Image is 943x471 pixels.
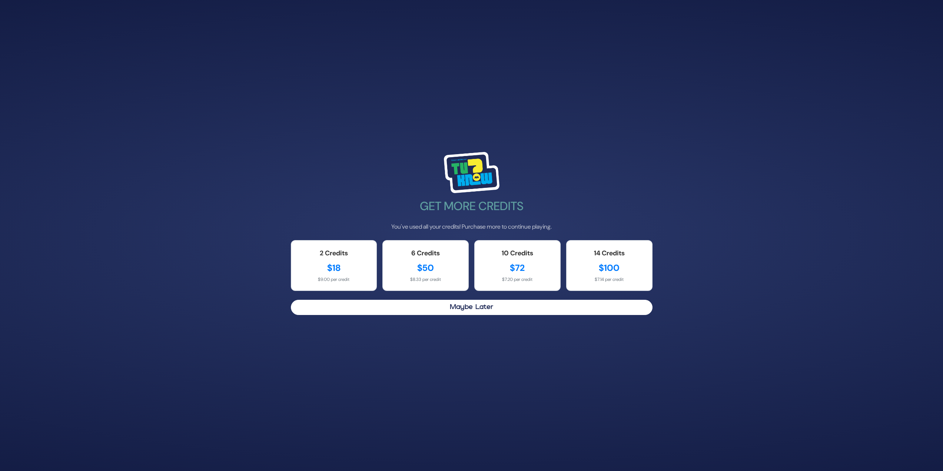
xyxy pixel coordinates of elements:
[574,261,644,275] div: $100
[291,300,653,315] button: Maybe Later
[291,199,653,213] h2: Get More Credits
[482,261,552,275] div: $72
[482,276,552,283] div: $7.20 per credit
[444,152,499,193] img: Tournament Logo
[299,276,369,283] div: $9.00 per credit
[299,261,369,275] div: $18
[482,248,552,258] div: 10 Credits
[391,248,461,258] div: 6 Credits
[391,276,461,283] div: $8.33 per credit
[299,248,369,258] div: 2 Credits
[574,276,644,283] div: $7.14 per credit
[574,248,644,258] div: 14 Credits
[391,261,461,275] div: $50
[291,222,653,231] p: You've used all your credits! Purchase more to continue playing.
